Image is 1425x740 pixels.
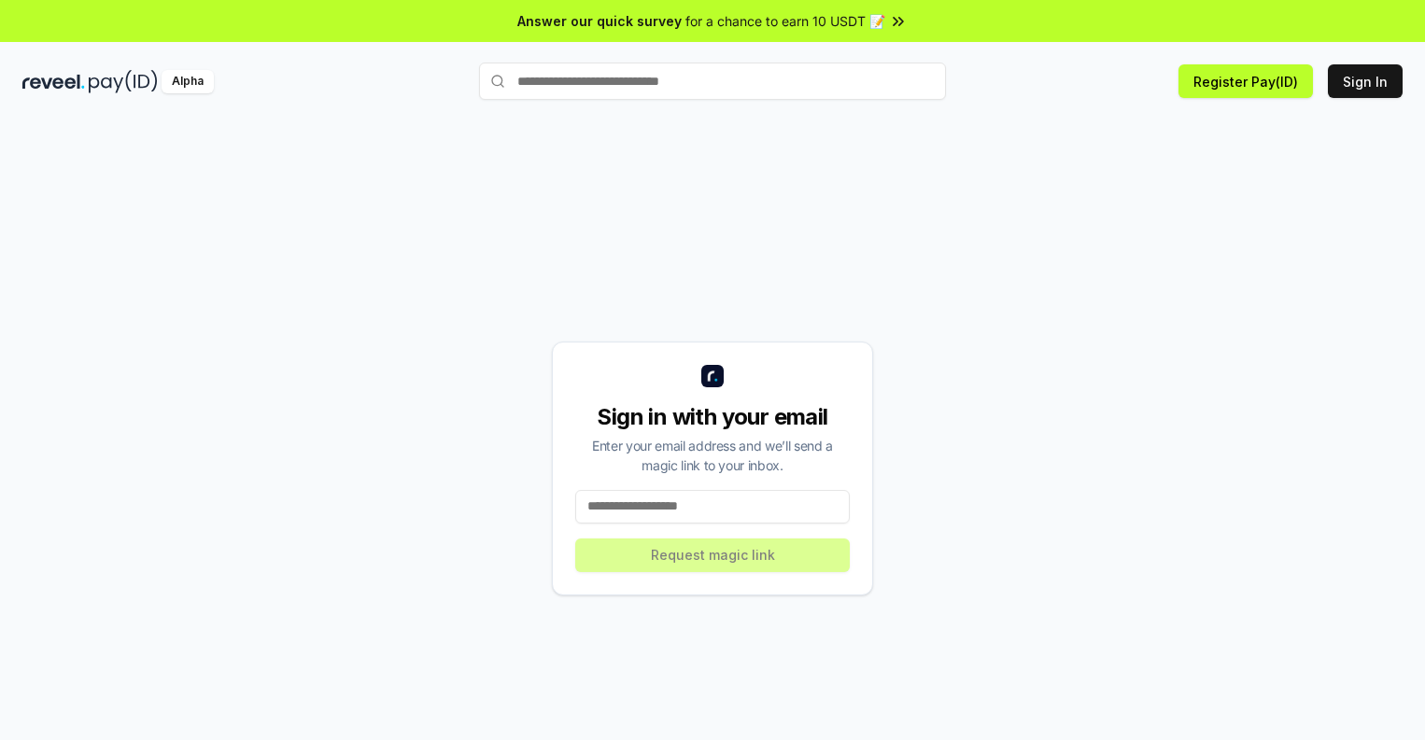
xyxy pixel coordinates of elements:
div: Enter your email address and we’ll send a magic link to your inbox. [575,436,850,475]
div: Sign in with your email [575,402,850,432]
div: Alpha [162,70,214,93]
img: pay_id [89,70,158,93]
button: Sign In [1328,64,1403,98]
button: Register Pay(ID) [1178,64,1313,98]
img: reveel_dark [22,70,85,93]
span: Answer our quick survey [517,11,682,31]
img: logo_small [701,365,724,387]
span: for a chance to earn 10 USDT 📝 [685,11,885,31]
